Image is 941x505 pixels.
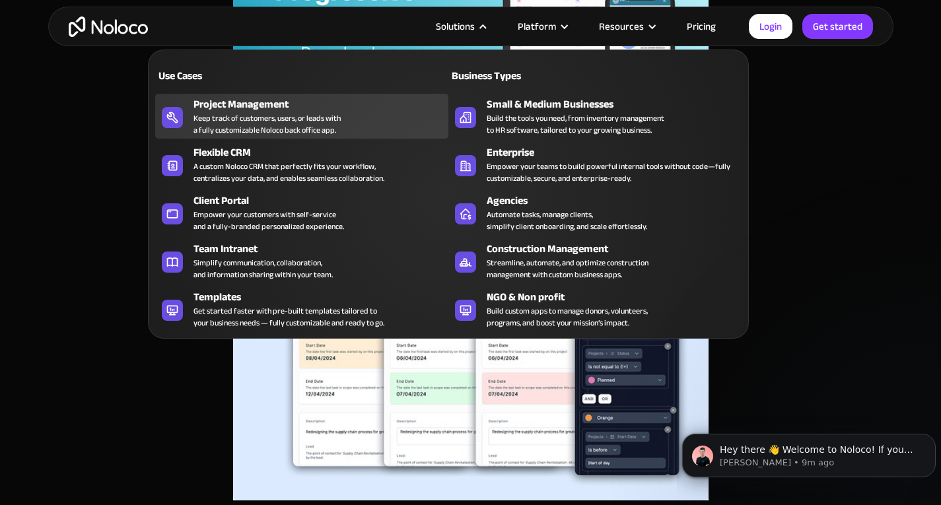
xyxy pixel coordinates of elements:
[501,18,582,35] div: Platform
[148,31,749,339] nav: Solutions
[518,18,556,35] div: Platform
[193,305,384,329] div: Get started faster with pre-built templates tailored to your business needs — fully customizable ...
[193,257,333,281] div: Simplify communication, collaboration, and information sharing within your team.
[193,289,454,305] div: Templates
[448,142,742,187] a: EnterpriseEmpower your teams to build powerful internal tools without code—fully customizable, se...
[802,14,873,39] a: Get started
[487,289,748,305] div: NGO & Non profit
[487,96,748,112] div: Small & Medium Businesses
[155,190,448,235] a: Client PortalEmpower your customers with self-serviceand a fully-branded personalized experience.
[448,238,742,283] a: Construction ManagementStreamline, automate, and optimize constructionmanagement with custom busi...
[487,305,648,329] div: Build custom apps to manage donors, volunteers, programs, and boost your mission’s impact.
[487,241,748,257] div: Construction Management
[599,18,644,35] div: Resources
[448,286,742,331] a: NGO & Non profitBuild custom apps to manage donors, volunteers,programs, and boost your mission’s...
[193,145,454,160] div: Flexible CRM
[448,190,742,235] a: AgenciesAutomate tasks, manage clients,simplify client onboarding, and scale effortlessly.
[670,18,732,35] a: Pricing
[155,68,296,84] div: Use Cases
[487,145,748,160] div: Enterprise
[155,94,448,139] a: Project ManagementKeep track of customers, users, or leads witha fully customizable Noloco back o...
[193,193,454,209] div: Client Portal
[448,68,590,84] div: Business Types
[487,160,735,184] div: Empower your teams to build powerful internal tools without code—fully customizable, secure, and ...
[155,286,448,331] a: TemplatesGet started faster with pre-built templates tailored toyour business needs — fully custo...
[487,193,748,209] div: Agencies
[419,18,501,35] div: Solutions
[749,14,792,39] a: Login
[487,112,664,136] div: Build the tools you need, from inventory management to HR software, tailored to your growing busi...
[155,238,448,283] a: Team IntranetSimplify communication, collaboration,and information sharing within your team.
[193,96,454,112] div: Project Management
[193,241,454,257] div: Team Intranet
[487,257,648,281] div: Streamline, automate, and optimize construction management with custom business apps.
[193,112,341,136] div: Keep track of customers, users, or leads with a fully customizable Noloco back office app.
[155,142,448,187] a: Flexible CRMA custom Noloco CRM that perfectly fits your workflow,centralizes your data, and enab...
[69,17,148,37] a: home
[448,94,742,139] a: Small & Medium BusinessesBuild the tools you need, from inventory managementto HR software, tailo...
[436,18,475,35] div: Solutions
[193,160,384,184] div: A custom Noloco CRM that perfectly fits your workflow, centralizes your data, and enables seamles...
[582,18,670,35] div: Resources
[155,60,448,90] a: Use Cases
[448,60,742,90] a: Business Types
[193,209,344,232] div: Empower your customers with self-service and a fully-branded personalized experience.
[677,406,941,498] iframe: Intercom notifications message
[487,209,647,232] div: Automate tasks, manage clients, simplify client onboarding, and scale effortlessly.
